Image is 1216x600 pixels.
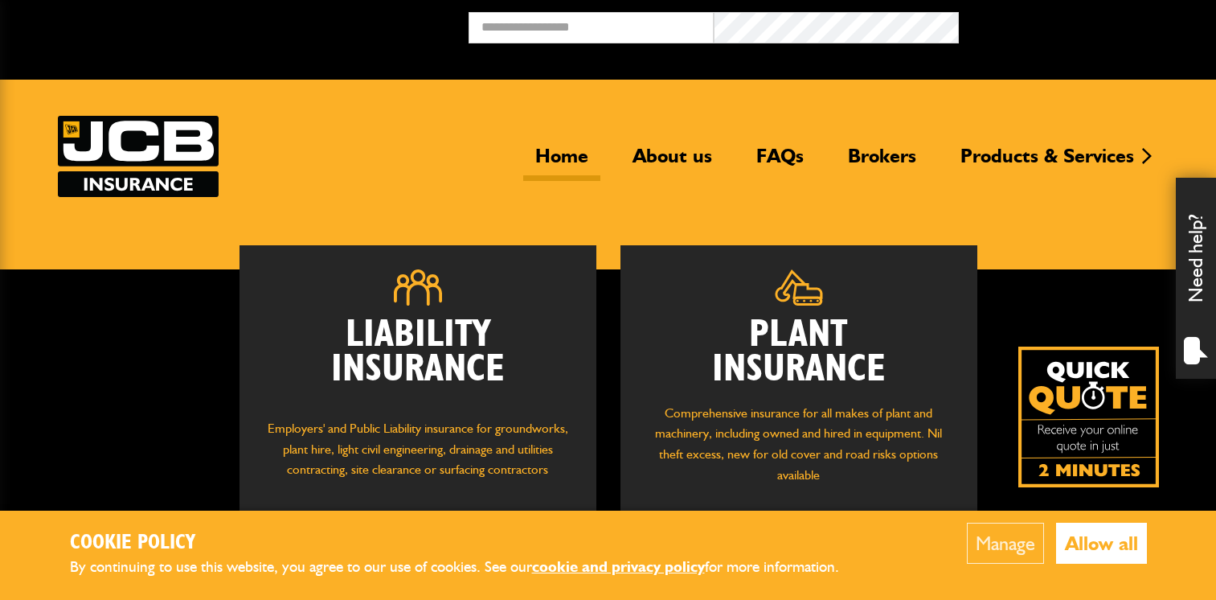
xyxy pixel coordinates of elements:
[1018,347,1159,487] a: Get your insurance quote isn just 2-minutes
[645,403,953,485] p: Comprehensive insurance for all makes of plant and machinery, including owned and hired in equipm...
[652,509,787,530] p: Short Term Cover
[532,557,705,576] a: cookie and privacy policy
[523,144,600,181] a: Home
[967,523,1044,564] button: Manage
[58,116,219,197] a: JCB Insurance Services
[1176,178,1216,379] div: Need help?
[1018,347,1159,487] img: Quick Quote
[264,318,572,403] h2: Liability Insurance
[948,144,1146,181] a: Products & Services
[58,116,219,197] img: JCB Insurance Services logo
[70,531,866,556] h2: Cookie Policy
[811,509,946,530] p: Annual Cover
[264,418,572,495] p: Employers' and Public Liability insurance for groundworks, plant hire, light civil engineering, d...
[959,12,1204,37] button: Broker Login
[620,144,724,181] a: About us
[645,318,953,387] h2: Plant Insurance
[836,144,928,181] a: Brokers
[1056,523,1147,564] button: Allow all
[744,144,816,181] a: FAQs
[70,555,866,580] p: By continuing to use this website, you agree to our use of cookies. See our for more information.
